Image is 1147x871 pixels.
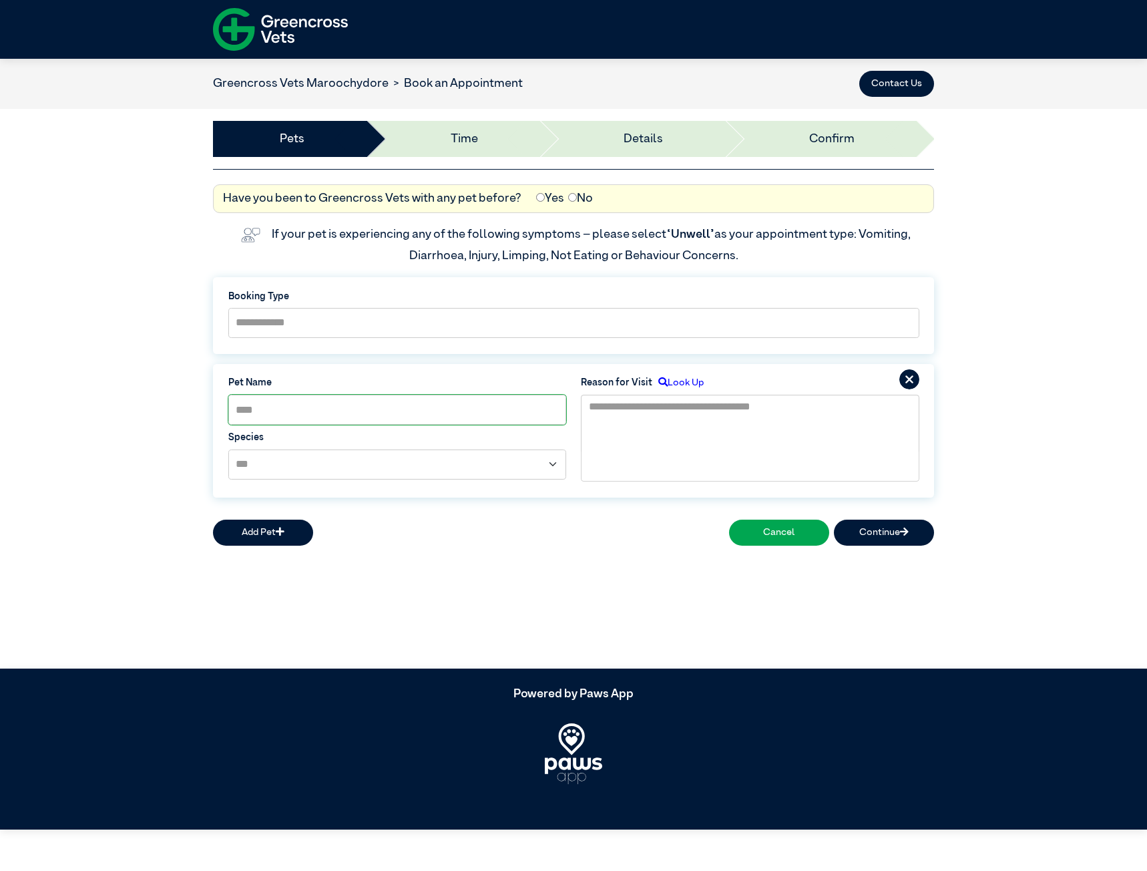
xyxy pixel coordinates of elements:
label: If your pet is experiencing any of the following symptoms – please select as your appointment typ... [272,228,913,262]
nav: breadcrumb [213,75,523,93]
span: “Unwell” [666,228,714,240]
label: Reason for Visit [581,376,652,391]
h5: Powered by Paws App [213,687,934,702]
label: Have you been to Greencross Vets with any pet before? [223,190,521,208]
button: Contact Us [859,71,934,98]
label: Yes [536,190,564,208]
button: Cancel [729,520,829,546]
input: No [568,193,577,202]
a: Greencross Vets Maroochydore [213,77,389,90]
input: Yes [536,193,545,202]
label: Look Up [652,376,704,391]
img: vet [236,223,265,247]
button: Add Pet [213,520,313,546]
li: Book an Appointment [389,75,523,93]
a: Pets [280,130,304,148]
img: f-logo [213,3,348,55]
label: No [568,190,593,208]
label: Booking Type [228,290,919,305]
label: Species [228,431,567,446]
img: PawsApp [545,723,602,783]
label: Pet Name [228,376,567,391]
button: Continue [834,520,934,546]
